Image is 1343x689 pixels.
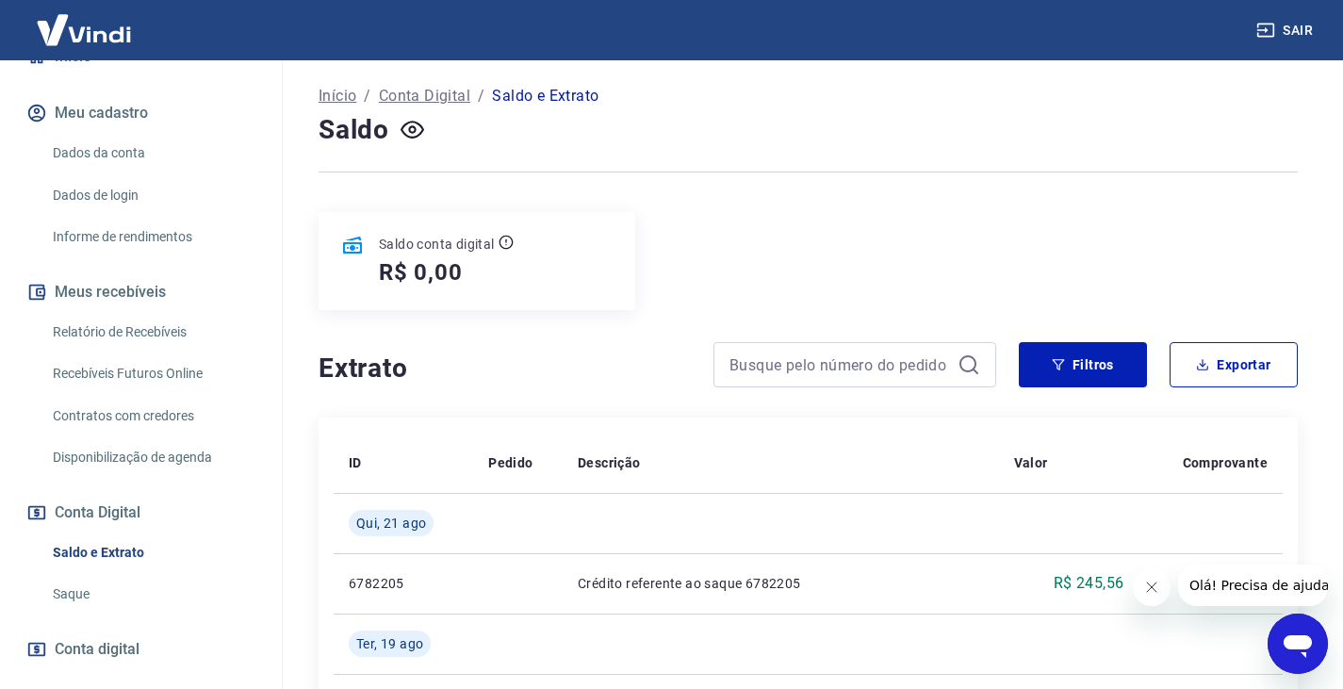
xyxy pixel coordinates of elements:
[319,111,389,149] h4: Saldo
[488,453,532,472] p: Pedido
[23,629,259,670] a: Conta digital
[379,257,463,287] h5: R$ 0,00
[1054,572,1124,595] p: R$ 245,56
[349,453,362,472] p: ID
[364,85,370,107] p: /
[45,313,259,352] a: Relatório de Recebíveis
[1253,13,1320,48] button: Sair
[1178,565,1328,606] iframe: Mensagem da empresa
[1170,342,1298,387] button: Exportar
[379,85,470,107] a: Conta Digital
[319,85,356,107] a: Início
[45,397,259,435] a: Contratos com credores
[55,636,139,663] span: Conta digital
[1014,453,1048,472] p: Valor
[1133,568,1171,606] iframe: Fechar mensagem
[319,350,691,387] h4: Extrato
[379,235,495,254] p: Saldo conta digital
[45,354,259,393] a: Recebíveis Futuros Online
[1019,342,1147,387] button: Filtros
[356,634,423,653] span: Ter, 19 ago
[478,85,484,107] p: /
[45,218,259,256] a: Informe de rendimentos
[1183,453,1268,472] p: Comprovante
[492,85,598,107] p: Saldo e Extrato
[11,13,158,28] span: Olá! Precisa de ajuda?
[23,92,259,134] button: Meu cadastro
[1268,614,1328,674] iframe: Botão para abrir a janela de mensagens
[45,176,259,215] a: Dados de login
[578,574,984,593] p: Crédito referente ao saque 6782205
[23,271,259,313] button: Meus recebíveis
[356,514,426,533] span: Qui, 21 ago
[23,1,145,58] img: Vindi
[45,575,259,614] a: Saque
[23,492,259,533] button: Conta Digital
[578,453,641,472] p: Descrição
[729,351,950,379] input: Busque pelo número do pedido
[45,134,259,172] a: Dados da conta
[45,533,259,572] a: Saldo e Extrato
[45,438,259,477] a: Disponibilização de agenda
[349,574,458,593] p: 6782205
